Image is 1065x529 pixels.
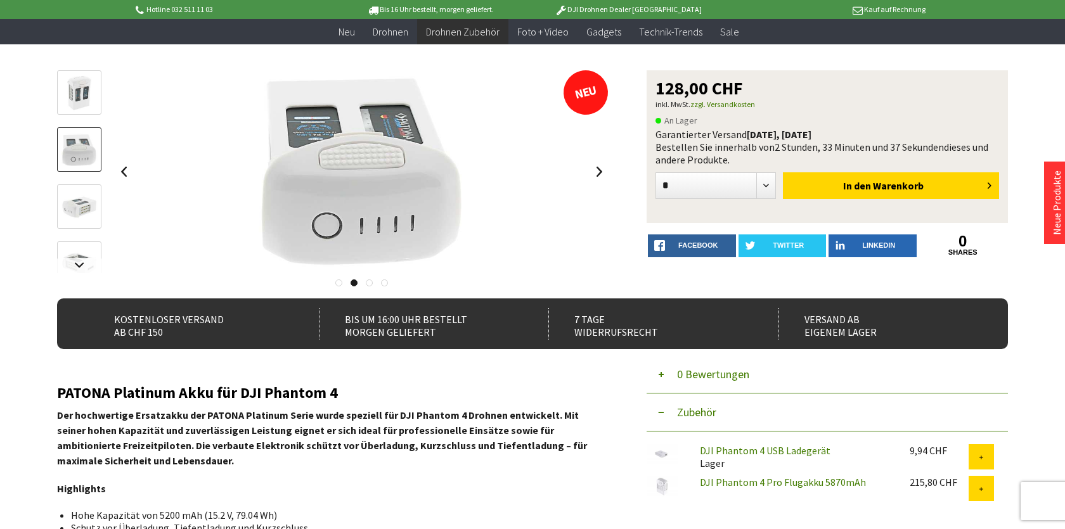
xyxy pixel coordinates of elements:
img: DJI Phantom 4 USB Ladegerät [647,444,678,465]
a: Foto + Video [508,19,578,45]
p: DJI Drohnen Dealer [GEOGRAPHIC_DATA] [529,2,727,17]
span: Neu [339,25,355,38]
p: Hotline 032 511 11 03 [133,2,331,17]
strong: Der hochwertige Ersatzakku der PATONA Platinum Serie wurde speziell für DJI Phantom 4 Drohnen ent... [57,409,587,467]
span: 128,00 CHF [655,79,743,97]
a: Gadgets [578,19,630,45]
div: Bis um 16:00 Uhr bestellt Morgen geliefert [319,308,521,340]
span: Foto + Video [517,25,569,38]
button: In den Warenkorb [783,172,999,199]
a: facebook [648,234,736,257]
b: [DATE], [DATE] [747,128,811,141]
a: zzgl. Versandkosten [690,99,755,109]
span: 2 Stunden, 33 Minuten und 37 Sekunden [775,141,944,153]
div: Garantierter Versand Bestellen Sie innerhalb von dieses und andere Produkte. [655,128,999,166]
strong: Highlights [57,482,106,495]
a: Technik-Trends [630,19,711,45]
span: LinkedIn [862,241,895,249]
div: Lager [690,444,900,469]
button: 0 Bewertungen [647,355,1008,393]
span: Sale [720,25,739,38]
p: Bis 16 Uhr bestellt, morgen geliefert. [331,2,529,17]
div: 215,80 CHF [910,476,969,488]
span: Drohnen [373,25,408,38]
p: Kauf auf Rechnung [727,2,925,17]
span: Technik-Trends [639,25,702,38]
a: LinkedIn [829,234,917,257]
img: DJI Phantom 4 Pro Flugakku 5870mAh [647,476,678,497]
span: Drohnen Zubehör [426,25,500,38]
span: facebook [678,241,718,249]
h2: PATONA Platinum Akku für DJI Phantom 4 [57,385,609,401]
li: Hohe Kapazität von 5200 mAh (15.2 V, 79.04 Wh) [71,509,598,521]
div: 9,94 CHF [910,444,969,457]
span: An Lager [655,113,697,128]
img: Vorschau: PATONA Platinum Akku für DJI Phantom 4 [66,75,93,112]
a: DJI Phantom 4 Pro Flugakku 5870mAh [700,476,866,488]
a: Neue Produkte [1050,170,1063,235]
div: Kostenloser Versand ab CHF 150 [89,308,291,340]
a: Sale [711,19,748,45]
span: In den [843,179,871,192]
span: Warenkorb [873,179,924,192]
span: Gadgets [586,25,621,38]
div: 7 Tage Widerrufsrecht [548,308,751,340]
a: Drohnen [364,19,417,45]
a: shares [919,248,1007,257]
a: 0 [919,234,1007,248]
p: inkl. MwSt. [655,97,999,112]
a: twitter [739,234,827,257]
span: twitter [773,241,804,249]
a: Drohnen Zubehör [417,19,508,45]
div: Versand ab eigenem Lager [778,308,981,340]
a: Neu [330,19,364,45]
a: DJI Phantom 4 USB Ladegerät [700,444,830,457]
button: Zubehör [647,393,1008,431]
